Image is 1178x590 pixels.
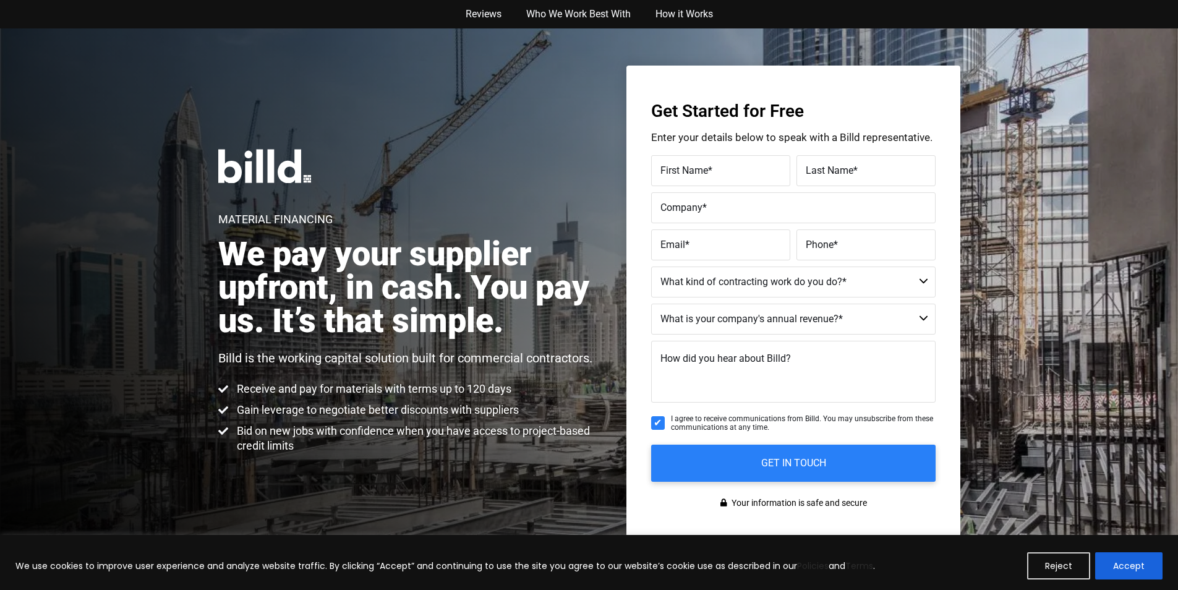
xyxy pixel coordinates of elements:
[234,403,519,417] span: Gain leverage to negotiate better discounts with suppliers
[234,424,603,453] span: Bid on new jobs with confidence when you have access to project-based credit limits
[218,237,603,338] h2: We pay your supplier upfront, in cash. You pay us. It’s that simple.
[671,414,936,432] span: I agree to receive communications from Billd. You may unsubscribe from these communications at an...
[1027,552,1090,579] button: Reject
[845,560,873,572] a: Terms
[660,239,685,250] span: Email
[651,132,936,143] p: Enter your details below to speak with a Billd representative.
[806,165,853,176] span: Last Name
[806,239,834,250] span: Phone
[660,353,791,364] span: How did you hear about Billd?
[218,214,333,225] h1: Material Financing
[15,558,875,573] p: We use cookies to improve user experience and analyze website traffic. By clicking “Accept” and c...
[1095,552,1163,579] button: Accept
[660,165,708,176] span: First Name
[660,202,702,213] span: Company
[234,382,511,396] span: Receive and pay for materials with terms up to 120 days
[218,350,592,366] p: Billd is the working capital solution built for commercial contractors.
[651,445,936,482] input: GET IN TOUCH
[797,560,829,572] a: Policies
[651,416,665,430] input: I agree to receive communications from Billd. You may unsubscribe from these communications at an...
[651,103,936,120] h3: Get Started for Free
[728,494,867,512] span: Your information is safe and secure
